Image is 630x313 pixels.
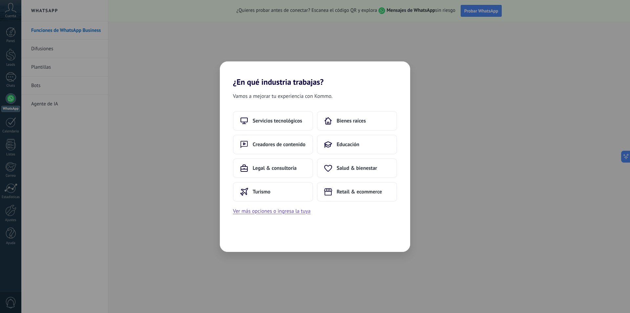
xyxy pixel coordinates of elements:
button: Salud & bienestar [317,158,397,178]
button: Retail & ecommerce [317,182,397,202]
button: Turismo [233,182,313,202]
button: Creadores de contenido [233,135,313,154]
button: Educación [317,135,397,154]
span: Salud & bienestar [337,165,377,171]
span: Turismo [253,189,270,195]
button: Ver más opciones o ingresa la tuya [233,207,310,215]
button: Servicios tecnológicos [233,111,313,131]
span: Vamos a mejorar tu experiencia con Kommo. [233,92,332,101]
span: Bienes raíces [337,118,366,124]
span: Creadores de contenido [253,141,305,148]
button: Legal & consultoría [233,158,313,178]
button: Bienes raíces [317,111,397,131]
span: Servicios tecnológicos [253,118,302,124]
span: Legal & consultoría [253,165,297,171]
span: Educación [337,141,359,148]
span: Retail & ecommerce [337,189,382,195]
h2: ¿En qué industria trabajas? [220,61,410,87]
